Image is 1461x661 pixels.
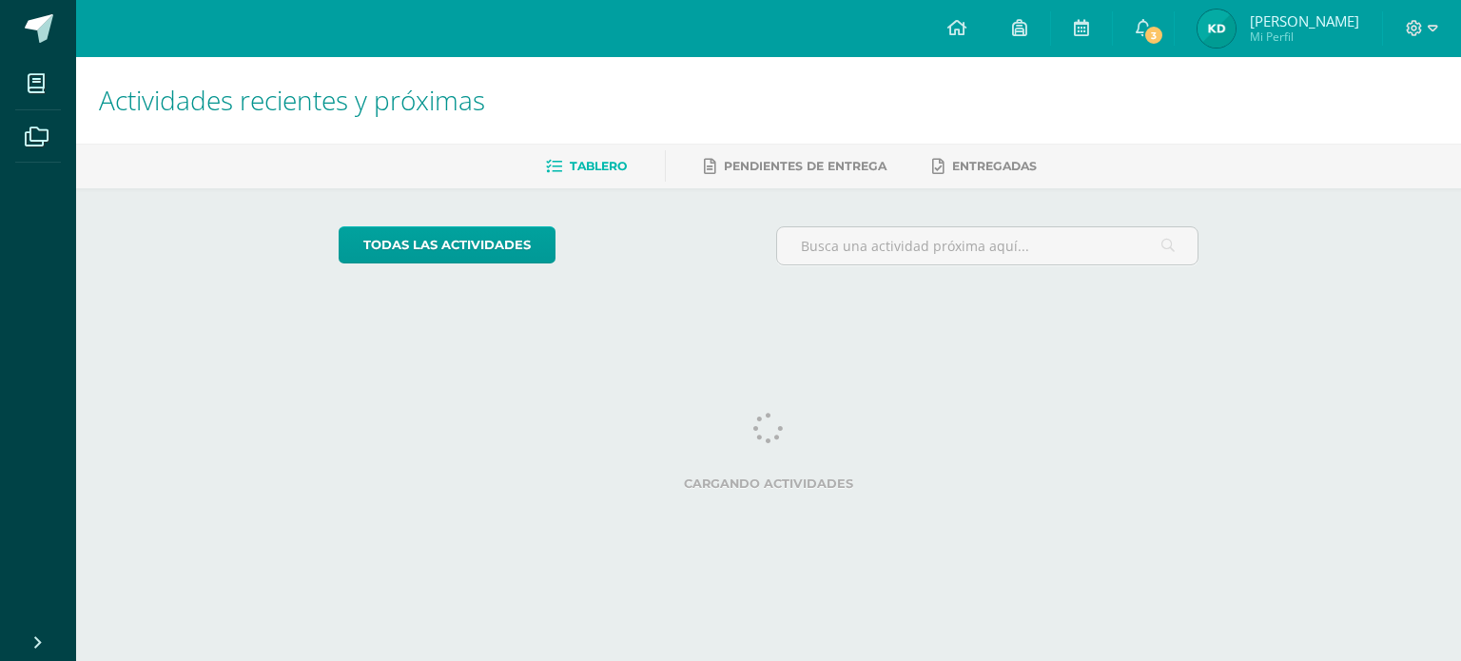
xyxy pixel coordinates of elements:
[777,227,1198,264] input: Busca una actividad próxima aquí...
[339,476,1199,491] label: Cargando actividades
[99,82,485,118] span: Actividades recientes y próximas
[1250,11,1359,30] span: [PERSON_NAME]
[704,151,886,182] a: Pendientes de entrega
[570,159,627,173] span: Tablero
[724,159,886,173] span: Pendientes de entrega
[339,226,555,263] a: todas las Actividades
[1143,25,1164,46] span: 3
[952,159,1037,173] span: Entregadas
[1198,10,1236,48] img: 4b70fde962b89395a610c1d11ccac60f.png
[1250,29,1359,45] span: Mi Perfil
[932,151,1037,182] a: Entregadas
[546,151,627,182] a: Tablero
